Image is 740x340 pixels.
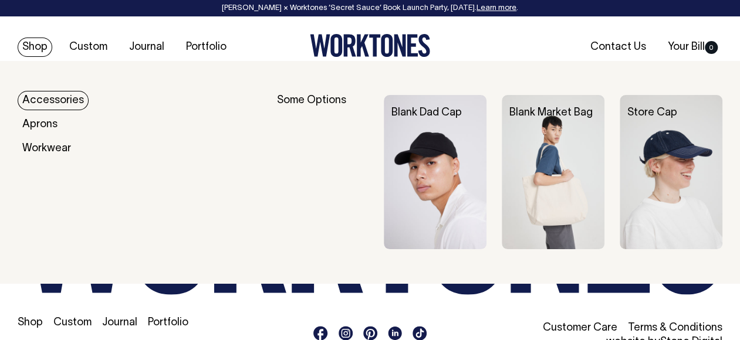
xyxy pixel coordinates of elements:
[384,95,486,249] img: Blank Dad Cap
[663,38,722,57] a: Your Bill0
[509,108,593,118] a: Blank Market Bag
[18,91,89,110] a: Accessories
[65,38,112,57] a: Custom
[543,323,617,333] a: Customer Care
[102,318,137,328] a: Journal
[502,95,604,249] img: Blank Market Bag
[705,41,718,54] span: 0
[18,139,76,158] a: Workwear
[148,318,188,328] a: Portfolio
[620,95,722,249] img: Store Cap
[18,318,43,328] a: Shop
[628,323,722,333] a: Terms & Conditions
[627,108,677,118] a: Store Cap
[124,38,169,57] a: Journal
[276,95,368,249] div: Some Options
[12,4,728,12] div: [PERSON_NAME] × Worktones ‘Secret Sauce’ Book Launch Party, [DATE]. .
[586,38,651,57] a: Contact Us
[18,115,62,134] a: Aprons
[181,38,231,57] a: Portfolio
[391,108,462,118] a: Blank Dad Cap
[53,318,92,328] a: Custom
[18,38,52,57] a: Shop
[477,5,516,12] a: Learn more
